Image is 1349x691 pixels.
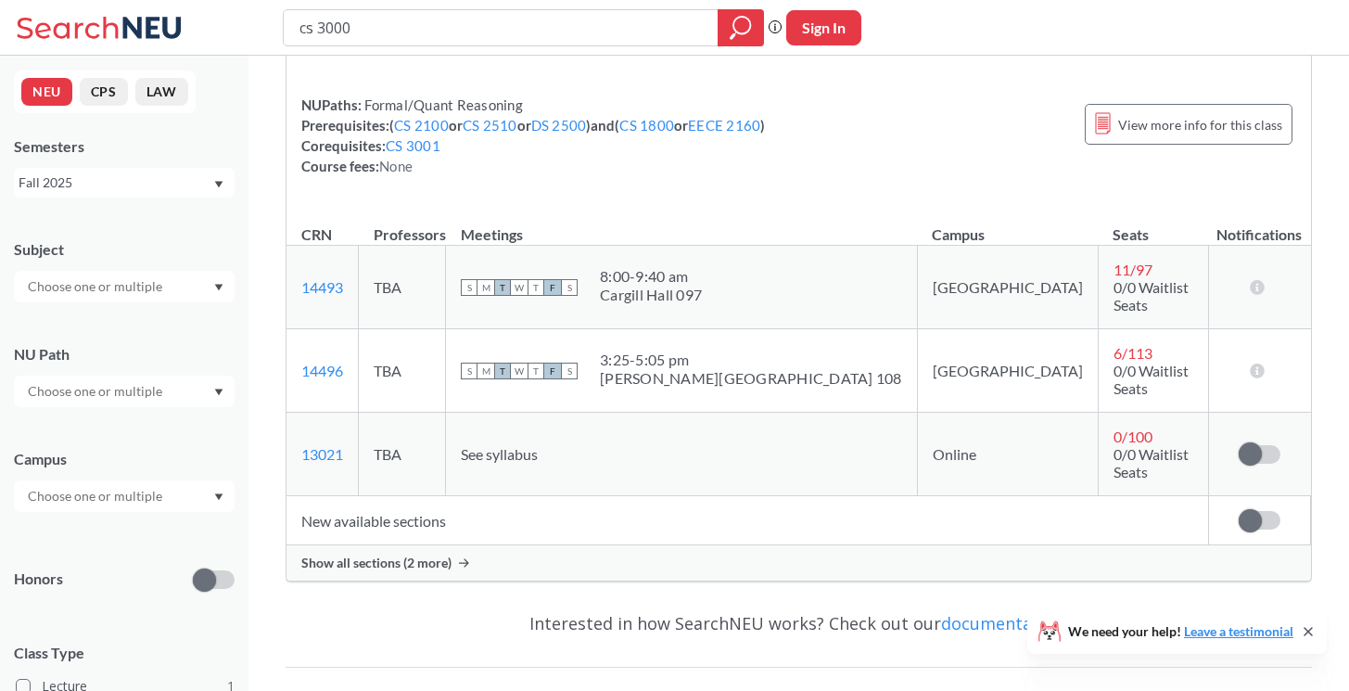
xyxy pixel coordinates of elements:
[214,181,223,188] svg: Dropdown arrow
[14,239,235,260] div: Subject
[19,485,174,507] input: Choose one or multiple
[301,224,332,245] div: CRN
[19,173,212,193] div: Fall 2025
[917,329,1098,413] td: [GEOGRAPHIC_DATA]
[14,643,235,663] span: Class Type
[1114,344,1152,362] span: 6 / 113
[14,271,235,302] div: Dropdown arrow
[214,389,223,396] svg: Dropdown arrow
[394,117,449,134] a: CS 2100
[286,496,1208,545] td: New available sections
[600,267,702,286] div: 8:00 - 9:40 am
[362,96,523,113] span: Formal/Quant Reasoning
[14,168,235,198] div: Fall 2025Dropdown arrow
[359,329,446,413] td: TBA
[1098,206,1208,246] th: Seats
[461,445,538,463] span: See syllabus
[359,413,446,496] td: TBA
[1184,623,1293,639] a: Leave a testimonial
[917,246,1098,329] td: [GEOGRAPHIC_DATA]
[531,117,587,134] a: DS 2500
[286,596,1312,650] div: Interested in how SearchNEU works? Check out our
[301,555,452,571] span: Show all sections (2 more)
[298,12,705,44] input: Class, professor, course number, "phrase"
[619,117,674,134] a: CS 1800
[941,612,1068,634] a: documentation!
[511,363,528,379] span: W
[135,78,188,106] button: LAW
[1114,428,1152,445] span: 0 / 100
[917,413,1098,496] td: Online
[528,279,544,296] span: T
[1114,445,1189,480] span: 0/0 Waitlist Seats
[1114,362,1189,397] span: 0/0 Waitlist Seats
[494,363,511,379] span: T
[1068,625,1293,638] span: We need your help!
[463,117,517,134] a: CS 2510
[19,380,174,403] input: Choose one or multiple
[301,445,343,463] a: 13021
[379,158,413,174] span: None
[214,493,223,501] svg: Dropdown arrow
[600,351,902,369] div: 3:25 - 5:05 pm
[600,369,902,388] div: [PERSON_NAME][GEOGRAPHIC_DATA] 108
[461,363,477,379] span: S
[561,279,578,296] span: S
[14,136,235,157] div: Semesters
[301,362,343,379] a: 14496
[286,545,1311,581] div: Show all sections (2 more)
[1208,206,1310,246] th: Notifications
[730,15,752,41] svg: magnifying glass
[14,480,235,512] div: Dropdown arrow
[917,206,1098,246] th: Campus
[301,278,343,296] a: 14493
[14,449,235,469] div: Campus
[477,363,494,379] span: M
[544,363,561,379] span: F
[214,284,223,291] svg: Dropdown arrow
[14,376,235,407] div: Dropdown arrow
[301,95,765,176] div: NUPaths: Prerequisites: ( or or ) and ( or ) Corequisites: Course fees:
[359,206,446,246] th: Professors
[1114,261,1152,278] span: 11 / 97
[477,279,494,296] span: M
[544,279,561,296] span: F
[386,137,440,154] a: CS 3001
[1118,113,1282,136] span: View more info for this class
[446,206,918,246] th: Meetings
[1114,278,1189,314] span: 0/0 Waitlist Seats
[786,10,861,45] button: Sign In
[494,279,511,296] span: T
[19,275,174,298] input: Choose one or multiple
[21,78,72,106] button: NEU
[14,569,63,590] p: Honors
[600,286,702,304] div: Cargill Hall 097
[511,279,528,296] span: W
[14,344,235,365] div: NU Path
[80,78,128,106] button: CPS
[359,246,446,329] td: TBA
[561,363,578,379] span: S
[528,363,544,379] span: T
[461,279,477,296] span: S
[688,117,760,134] a: EECE 2160
[718,9,764,46] div: magnifying glass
